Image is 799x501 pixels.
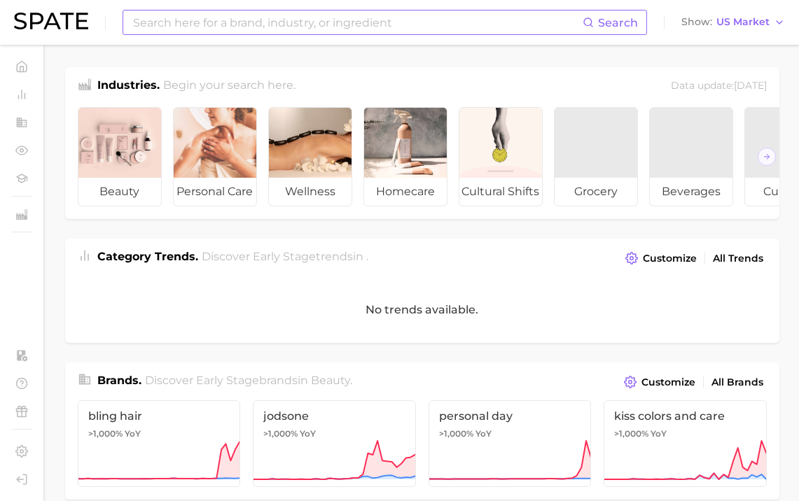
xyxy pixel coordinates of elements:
span: US Market [716,18,770,26]
a: homecare [363,107,447,206]
a: personal day>1,000% YoY [429,400,592,487]
button: Scroll Right [758,148,776,166]
span: beauty [78,178,161,206]
span: homecare [364,178,447,206]
span: jodsone [263,409,405,423]
span: beauty [311,374,350,387]
span: grocery [555,178,637,206]
span: YoY [125,428,141,439]
span: Brands . [97,374,141,387]
span: Category Trends . [97,250,198,263]
span: YoY [475,428,492,439]
span: Customize [641,376,695,388]
img: SPATE [14,13,88,29]
div: No trends available. [65,276,779,343]
span: >1,000% [614,428,648,439]
input: Search here for a brand, industry, or ingredient [132,10,583,34]
a: beverages [649,107,733,206]
a: beauty [78,107,162,206]
a: cultural shifts [459,107,543,206]
a: personal care [173,107,257,206]
span: kiss colors and care [614,409,756,423]
span: personal care [174,178,256,206]
span: >1,000% [439,428,473,439]
span: Search [598,16,638,29]
span: cultural shifts [459,178,542,206]
button: Customize [620,372,698,392]
h2: Begin your search here. [163,77,296,96]
a: All Brands [708,373,767,392]
span: YoY [300,428,316,439]
a: jodsone>1,000% YoY [253,400,416,487]
span: Show [681,18,712,26]
span: Customize [643,253,697,264]
span: All Trends [713,253,763,264]
div: Data update: [DATE] [671,77,767,96]
span: YoY [651,428,667,439]
a: Log out. Currently logged in with e-mail lhighfill@hunterpr.com. [11,469,32,490]
button: ShowUS Market [678,13,788,31]
a: wellness [268,107,352,206]
a: bling hair>1,000% YoY [78,400,241,487]
h1: Industries. [97,77,160,96]
span: bling hair [88,409,230,423]
a: All Trends [709,249,767,268]
a: kiss colors and care>1,000% YoY [604,400,767,487]
button: Customize [622,248,700,268]
span: >1,000% [88,428,123,439]
span: >1,000% [263,428,298,439]
span: wellness [269,178,352,206]
span: beverages [650,178,732,206]
span: personal day [439,409,581,423]
a: grocery [554,107,638,206]
span: Discover Early Stage brands in . [145,374,352,387]
span: All Brands [711,376,763,388]
span: Discover Early Stage trends in . [202,250,368,263]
